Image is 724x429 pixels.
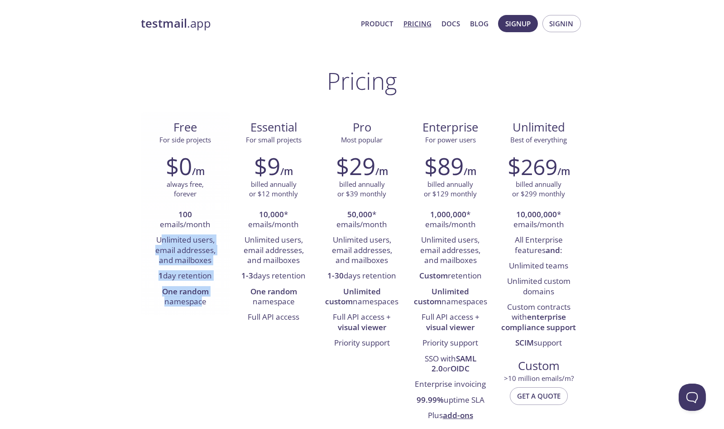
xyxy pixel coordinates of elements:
[338,180,387,199] p: billed annually or $39 monthly
[236,284,311,310] li: namespace
[510,135,567,144] span: Best of everything
[241,270,253,281] strong: 1-3
[250,286,297,297] strong: One random
[512,180,565,199] p: billed annually or $299 monthly
[162,286,209,297] strong: One random
[417,395,444,405] strong: 99.99%
[166,152,192,180] h2: $0
[325,284,399,310] li: namespaces
[413,268,488,284] li: retention
[464,164,476,179] h6: /m
[280,164,293,179] h6: /m
[413,310,488,336] li: Full API access +
[510,387,568,405] button: Get a quote
[148,284,223,310] li: namespace
[414,286,470,307] strong: Unlimited custom
[513,119,565,135] span: Unlimited
[501,233,576,258] li: All Enterprise features :
[148,233,223,268] li: Unlimited users, email addresses, and mailboxes
[413,233,488,268] li: Unlimited users, email addresses, and mailboxes
[501,274,576,300] li: Unlimited custom domains
[502,358,575,374] span: Custom
[504,374,574,383] span: > 10 million emails/m?
[430,209,466,219] strong: 1,000,000
[413,120,487,135] span: Enterprise
[158,270,163,281] strong: 1
[328,270,344,281] strong: 1-30
[424,180,477,199] p: billed annually or $129 monthly
[451,363,470,374] strong: OIDC
[516,209,557,219] strong: 10,000,000
[249,180,298,199] p: billed annually or $12 monthly
[336,152,375,180] h2: $29
[413,284,488,310] li: namespaces
[325,207,399,233] li: * emails/month
[141,16,354,31] a: testmail.app
[178,209,192,219] strong: 100
[517,390,561,402] span: Get a quote
[325,336,399,351] li: Priority support
[413,377,488,392] li: Enterprise invoicing
[508,152,557,180] h2: $
[325,233,399,268] li: Unlimited users, email addresses, and mailboxes
[325,268,399,284] li: days retention
[679,384,706,411] iframe: Help Scout Beacon - Open
[141,15,187,31] strong: testmail
[498,15,538,32] button: Signup
[432,353,476,374] strong: SAML 2.0
[501,336,576,351] li: support
[542,15,581,32] button: Signin
[515,337,534,348] strong: SCIM
[413,393,488,408] li: uptime SLA
[167,180,204,199] p: always free, forever
[470,18,489,29] a: Blog
[149,120,222,135] span: Free
[443,410,473,420] a: add-ons
[237,120,311,135] span: Essential
[326,286,381,307] strong: Unlimited custom
[325,120,399,135] span: Pro
[546,245,560,255] strong: and
[192,164,205,179] h6: /m
[550,18,574,29] span: Signin
[361,18,393,29] a: Product
[505,18,531,29] span: Signup
[413,408,488,424] li: Plus
[246,135,302,144] span: For small projects
[148,207,223,233] li: emails/month
[236,310,311,325] li: Full API access
[148,268,223,284] li: day retention
[501,207,576,233] li: * emails/month
[375,164,388,179] h6: /m
[501,258,576,274] li: Unlimited teams
[236,268,311,284] li: days retention
[338,322,386,332] strong: visual viewer
[403,18,432,29] a: Pricing
[501,300,576,336] li: Custom contracts with
[413,351,488,377] li: SSO with or
[521,152,557,181] span: 269
[424,152,464,180] h2: $89
[254,152,280,180] h2: $9
[501,312,576,332] strong: enterprise compliance support
[325,310,399,336] li: Full API access +
[159,135,211,144] span: For side projects
[557,164,570,179] h6: /m
[236,233,311,268] li: Unlimited users, email addresses, and mailboxes
[413,207,488,233] li: * emails/month
[413,336,488,351] li: Priority support
[425,135,476,144] span: For power users
[426,322,475,332] strong: visual viewer
[236,207,311,233] li: * emails/month
[259,209,284,219] strong: 10,000
[419,270,448,281] strong: Custom
[341,135,383,144] span: Most popular
[441,18,460,29] a: Docs
[327,67,397,94] h1: Pricing
[348,209,373,219] strong: 50,000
